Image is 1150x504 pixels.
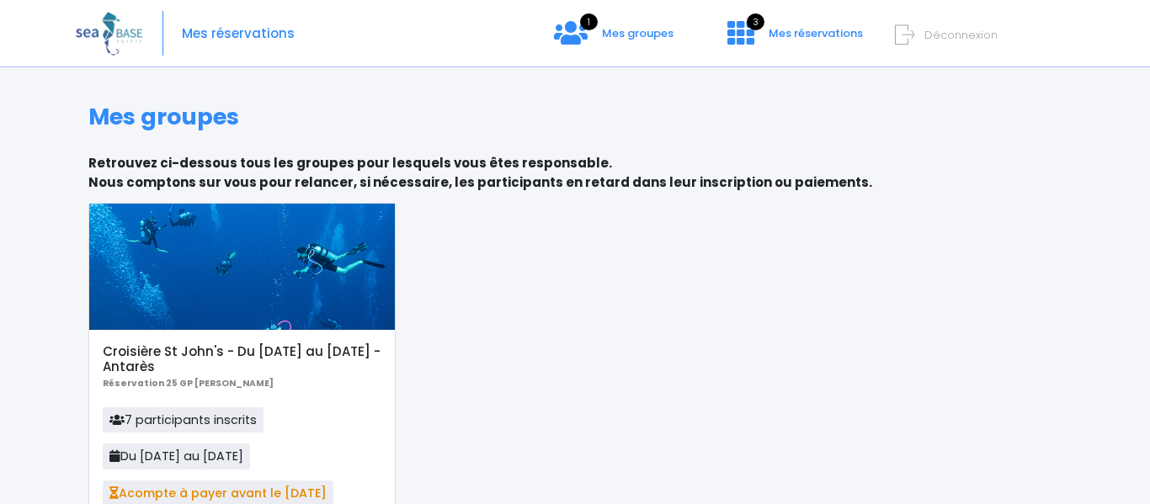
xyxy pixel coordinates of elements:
h1: Mes groupes [88,103,1062,130]
span: Mes groupes [602,25,673,41]
span: 3 [747,13,764,30]
h5: Croisière St John's - Du [DATE] au [DATE] - Antarès [103,344,381,374]
span: 1 [580,13,598,30]
a: 1 Mes groupes [540,31,687,47]
p: Retrouvez ci-dessous tous les groupes pour lesquels vous êtes responsable. Nous comptons sur vous... [88,154,1062,192]
span: Déconnexion [924,27,998,43]
span: Mes réservations [769,25,863,41]
span: 7 participants inscrits [103,407,264,432]
span: Du [DATE] au [DATE] [103,443,250,469]
a: 3 Mes réservations [714,31,873,47]
b: Réservation 25 GP [PERSON_NAME] [103,377,274,390]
